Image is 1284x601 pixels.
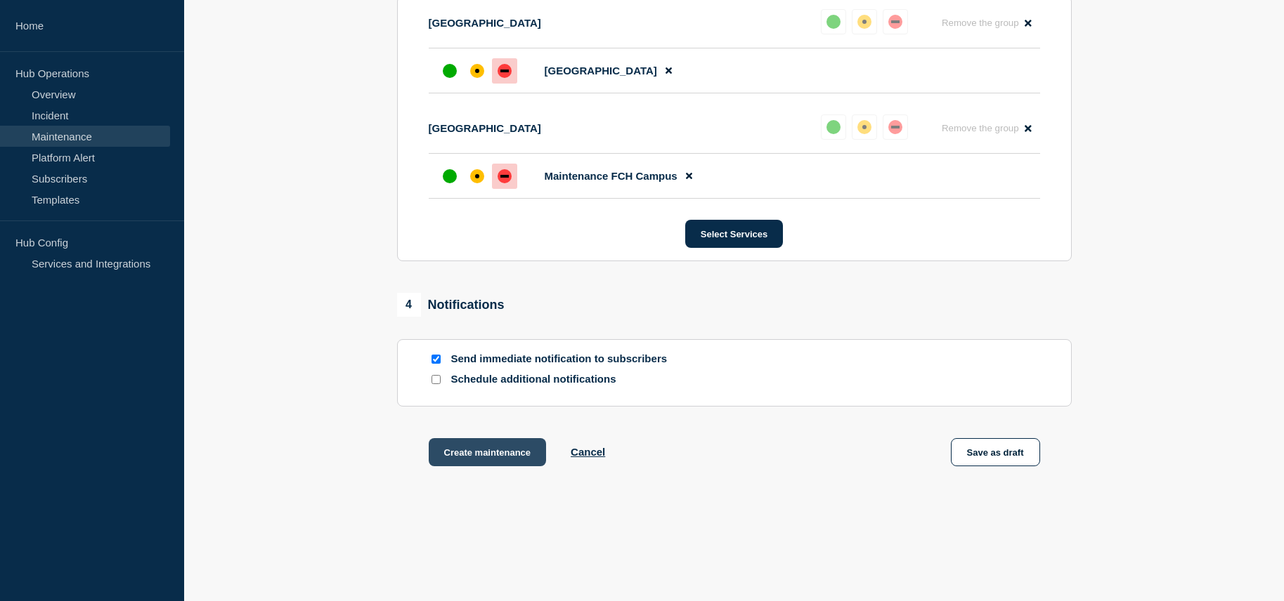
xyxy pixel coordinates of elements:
div: affected [470,64,484,78]
button: Remove the group [933,114,1040,142]
div: down [888,15,902,29]
div: down [498,64,512,78]
div: affected [857,120,871,134]
div: Notifications [397,293,505,317]
button: affected [852,114,877,140]
button: up [821,9,846,34]
button: down [883,114,908,140]
input: Send immediate notification to subscribers [432,355,441,364]
div: down [888,120,902,134]
button: Create maintenance [429,438,547,466]
p: Send immediate notification to subscribers [451,352,676,366]
div: affected [857,15,871,29]
div: down [498,169,512,183]
span: [GEOGRAPHIC_DATA] [545,65,657,77]
button: affected [852,9,877,34]
button: up [821,114,846,140]
div: up [826,120,841,134]
p: [GEOGRAPHIC_DATA] [429,122,541,134]
span: Remove the group [942,18,1019,28]
div: up [826,15,841,29]
input: Schedule additional notifications [432,375,441,384]
span: Remove the group [942,123,1019,133]
button: down [883,9,908,34]
div: affected [470,169,484,183]
button: Select Services [685,220,783,248]
div: up [443,64,457,78]
div: up [443,169,457,183]
span: Maintenance FCH Campus [545,170,677,182]
p: [GEOGRAPHIC_DATA] [429,17,541,29]
span: 4 [397,293,421,317]
button: Remove the group [933,9,1040,37]
button: Save as draft [951,438,1040,466]
p: Schedule additional notifications [451,373,676,386]
button: Cancel [571,446,605,458]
